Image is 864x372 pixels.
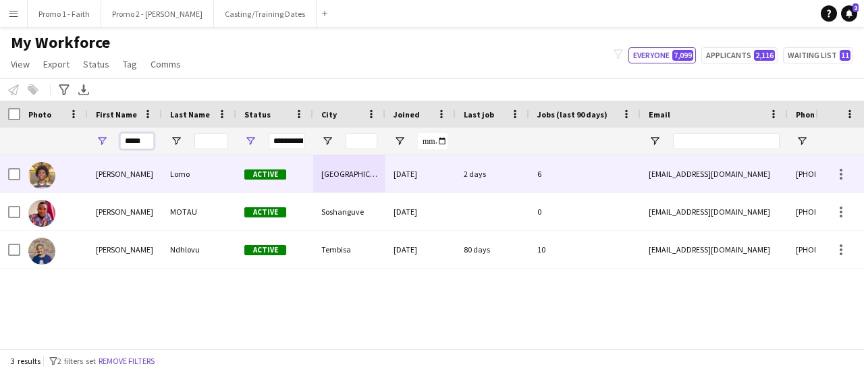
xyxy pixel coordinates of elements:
[641,231,788,268] div: [EMAIL_ADDRESS][DOMAIN_NAME]
[78,55,115,73] a: Status
[117,55,142,73] a: Tag
[76,82,92,98] app-action-btn: Export XLSX
[101,1,214,27] button: Promo 2 - [PERSON_NAME]
[649,109,670,119] span: Email
[529,231,641,268] div: 10
[394,135,406,147] button: Open Filter Menu
[96,109,137,119] span: First Name
[11,32,110,53] span: My Workforce
[529,193,641,230] div: 0
[672,50,693,61] span: 7,099
[43,58,70,70] span: Export
[754,50,775,61] span: 2,116
[28,162,55,189] img: Isaac Lomo
[170,109,210,119] span: Last Name
[394,109,420,119] span: Joined
[88,193,162,230] div: [PERSON_NAME]
[783,47,853,63] button: Waiting list11
[244,135,256,147] button: Open Filter Menu
[96,354,157,369] button: Remove filters
[28,238,55,265] img: Simanga Isaac Ndhlovu
[385,193,456,230] div: [DATE]
[537,109,607,119] span: Jobs (last 90 days)
[162,193,236,230] div: MOTAU
[840,50,850,61] span: 11
[641,155,788,192] div: [EMAIL_ADDRESS][DOMAIN_NAME]
[57,356,96,366] span: 2 filters set
[56,82,72,98] app-action-btn: Advanced filters
[456,231,529,268] div: 80 days
[5,55,35,73] a: View
[214,1,317,27] button: Casting/Training Dates
[11,58,30,70] span: View
[649,135,661,147] button: Open Filter Menu
[641,193,788,230] div: [EMAIL_ADDRESS][DOMAIN_NAME]
[321,109,337,119] span: City
[28,109,51,119] span: Photo
[244,109,271,119] span: Status
[853,3,859,12] span: 2
[151,58,181,70] span: Comms
[313,193,385,230] div: Soshanguve
[701,47,778,63] button: Applicants2,116
[244,169,286,180] span: Active
[28,200,55,227] img: JABULANI ISAAC MOTAU
[841,5,857,22] a: 2
[162,155,236,192] div: Lomo
[673,133,780,149] input: Email Filter Input
[145,55,186,73] a: Comms
[83,58,109,70] span: Status
[529,155,641,192] div: 6
[313,231,385,268] div: Tembisa
[88,155,162,192] div: [PERSON_NAME]
[456,155,529,192] div: 2 days
[162,231,236,268] div: Ndhlovu
[96,135,108,147] button: Open Filter Menu
[28,1,101,27] button: Promo 1 - Faith
[244,207,286,217] span: Active
[796,135,808,147] button: Open Filter Menu
[244,245,286,255] span: Active
[628,47,696,63] button: Everyone7,099
[418,133,448,149] input: Joined Filter Input
[385,231,456,268] div: [DATE]
[313,155,385,192] div: [GEOGRAPHIC_DATA]
[38,55,75,73] a: Export
[464,109,494,119] span: Last job
[120,133,154,149] input: First Name Filter Input
[321,135,333,147] button: Open Filter Menu
[123,58,137,70] span: Tag
[385,155,456,192] div: [DATE]
[346,133,377,149] input: City Filter Input
[796,109,819,119] span: Phone
[170,135,182,147] button: Open Filter Menu
[194,133,228,149] input: Last Name Filter Input
[88,231,162,268] div: [PERSON_NAME]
